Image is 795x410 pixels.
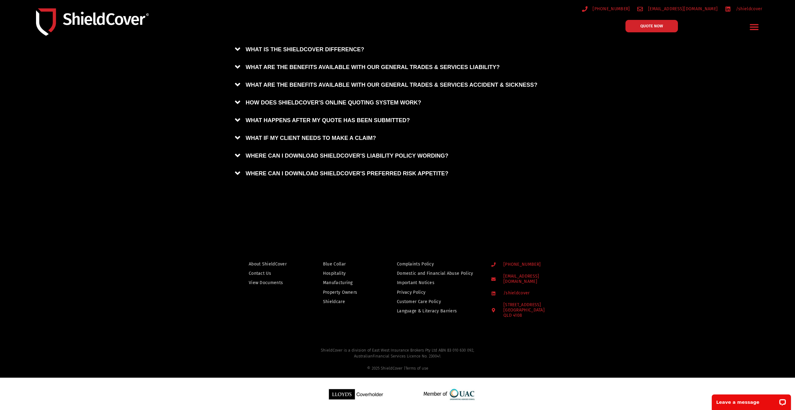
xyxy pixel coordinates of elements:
span: Financial Services Licence No. 230041. [373,354,441,358]
a: [PHONE_NUMBER] [582,5,630,13]
a: Customer Care Policy [397,298,479,306]
a: Hospitality [323,269,370,277]
a: HOW DOES SHIELDCOVER'S ONLINE QUOTING SYSTEM WORK? [230,94,565,112]
span: /shieldcover [734,5,762,13]
span: Manufacturing [323,279,353,287]
span: View Documents [249,279,283,287]
span: Privacy Policy [397,288,425,296]
img: Shield-Cover-Underwriting-Australia-logo-full [36,8,149,36]
a: Complaints Policy [397,260,479,268]
a: Privacy Policy [397,288,479,296]
span: [EMAIL_ADDRESS][DOMAIN_NAME] [647,5,718,13]
span: [EMAIL_ADDRESS][DOMAIN_NAME] [502,274,567,284]
a: /shieldcover [491,291,567,296]
div: Menu Toggle [747,20,761,34]
a: Property Owners [323,288,370,296]
a: WHAT HAPPENS AFTER MY QUOTE HAS BEEN SUBMITTED? [230,112,565,129]
a: Domestic and Financial Abuse Policy [397,269,479,277]
a: WHAT IF MY CLIENT NEEDS TO MAKE A CLAIM? [230,129,565,147]
span: Customer Care Policy [397,298,441,306]
span: Blue Collar [323,260,346,268]
div: Australian [11,353,784,371]
span: QUOTE NOW [640,24,663,28]
span: Domestic and Financial Abuse Policy [397,269,473,277]
span: Language & Literacy Barriers [397,307,457,315]
span: Complaints Policy [397,260,434,268]
a: Contact Us [249,269,296,277]
a: Manufacturing [323,279,370,287]
a: Shieldcare [323,298,370,306]
a: WHERE CAN I DOWNLOAD SHIELDCOVER'S LIABILITY POLICY WORDING? [230,147,565,165]
iframe: LiveChat chat widget [708,390,795,410]
a: [EMAIL_ADDRESS][DOMAIN_NAME] [637,5,718,13]
a: Language & Literacy Barriers [397,307,479,315]
span: Shieldcare [323,298,345,306]
span: [STREET_ADDRESS] [502,302,545,318]
div: QLD 4108 [503,313,545,318]
span: Hospitality [323,269,346,277]
span: Important Notices [397,279,434,287]
a: Important Notices [397,279,479,287]
a: [EMAIL_ADDRESS][DOMAIN_NAME] [491,274,567,284]
a: [PHONE_NUMBER] [491,262,567,267]
span: Property Owners [323,288,357,296]
span: [PHONE_NUMBER] [591,5,630,13]
a: /shieldcover [725,5,762,13]
a: Blue Collar [323,260,370,268]
span: Contact Us [249,269,271,277]
span: /shieldcover [502,291,530,296]
span: About ShieldCover [249,260,287,268]
div: © 2025 ShieldCover | [11,365,784,371]
a: WHERE CAN I DOWNLOAD SHIELDCOVER'S PREFERRED RISK APPETITE? [230,165,565,182]
div: [GEOGRAPHIC_DATA] [503,308,545,318]
a: About ShieldCover [249,260,296,268]
a: WHAT IS THE SHIELDCOVER DIFFERENCE? [230,41,565,58]
a: QUOTE NOW [625,20,678,32]
h2: ShieldCover is a division of East West Insurance Brokers Pty Ltd ABN 83 010 630 092, [11,347,784,371]
a: Terms of use [405,366,428,371]
a: View Documents [249,279,296,287]
span: [PHONE_NUMBER] [502,262,541,267]
a: WHAT ARE THE BENEFITS AVAILABLE WITH OUR GENERAL TRADES & SERVICES ACCIDENT & SICKNESS? [230,76,565,94]
a: WHAT ARE THE BENEFITS AVAILABLE WITH OUR GENERAL TRADES & SERVICES LIABILITY? [230,58,565,76]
